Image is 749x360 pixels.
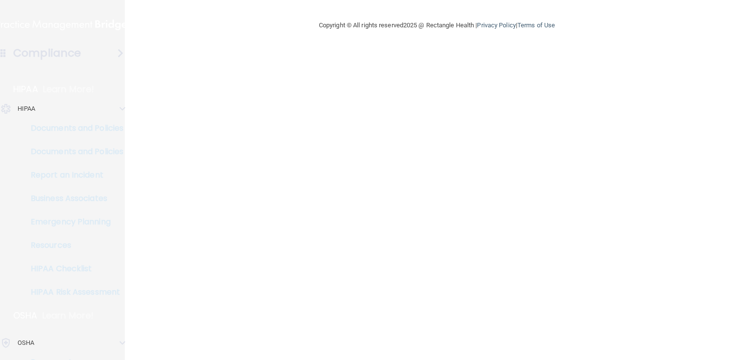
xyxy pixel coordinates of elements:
[477,21,515,29] a: Privacy Policy
[6,123,139,133] p: Documents and Policies
[13,46,81,60] h4: Compliance
[43,83,95,95] p: Learn More!
[42,310,94,321] p: Learn More!
[18,337,34,349] p: OSHA
[6,147,139,157] p: Documents and Policies
[6,170,139,180] p: Report an Incident
[6,287,139,297] p: HIPAA Risk Assessment
[259,10,615,41] div: Copyright © All rights reserved 2025 @ Rectangle Health | |
[13,310,38,321] p: OSHA
[6,194,139,203] p: Business Associates
[6,217,139,227] p: Emergency Planning
[6,240,139,250] p: Resources
[6,264,139,274] p: HIPAA Checklist
[13,83,38,95] p: HIPAA
[18,103,36,115] p: HIPAA
[517,21,555,29] a: Terms of Use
